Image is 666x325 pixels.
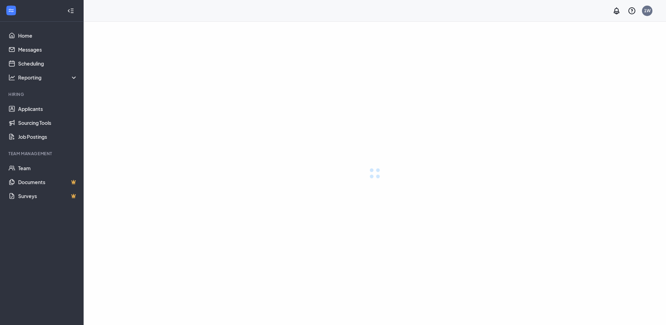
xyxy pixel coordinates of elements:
[612,7,621,15] svg: Notifications
[18,175,78,189] a: DocumentsCrown
[18,43,78,56] a: Messages
[8,91,76,97] div: Hiring
[18,116,78,130] a: Sourcing Tools
[18,29,78,43] a: Home
[67,7,74,14] svg: Collapse
[18,130,78,144] a: Job Postings
[628,7,636,15] svg: QuestionInfo
[8,151,76,157] div: Team Management
[18,161,78,175] a: Team
[8,74,15,81] svg: Analysis
[644,8,651,14] div: 1W
[18,56,78,70] a: Scheduling
[18,189,78,203] a: SurveysCrown
[18,74,78,81] div: Reporting
[18,102,78,116] a: Applicants
[8,7,15,14] svg: WorkstreamLogo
